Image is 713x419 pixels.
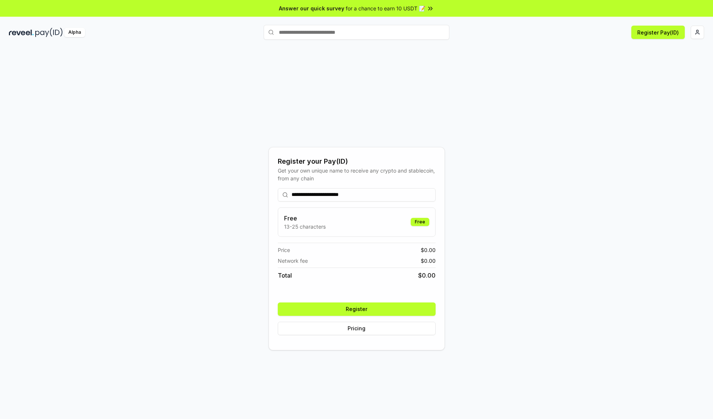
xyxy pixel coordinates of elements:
[279,4,344,12] span: Answer our quick survey
[284,214,326,223] h3: Free
[421,257,436,265] span: $ 0.00
[35,28,63,37] img: pay_id
[64,28,85,37] div: Alpha
[411,218,429,226] div: Free
[284,223,326,230] p: 13-25 characters
[278,257,308,265] span: Network fee
[278,271,292,280] span: Total
[631,26,685,39] button: Register Pay(ID)
[278,167,436,182] div: Get your own unique name to receive any crypto and stablecoin, from any chain
[418,271,436,280] span: $ 0.00
[278,302,436,316] button: Register
[9,28,34,37] img: reveel_dark
[421,246,436,254] span: $ 0.00
[278,246,290,254] span: Price
[278,156,436,167] div: Register your Pay(ID)
[278,322,436,335] button: Pricing
[346,4,425,12] span: for a chance to earn 10 USDT 📝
